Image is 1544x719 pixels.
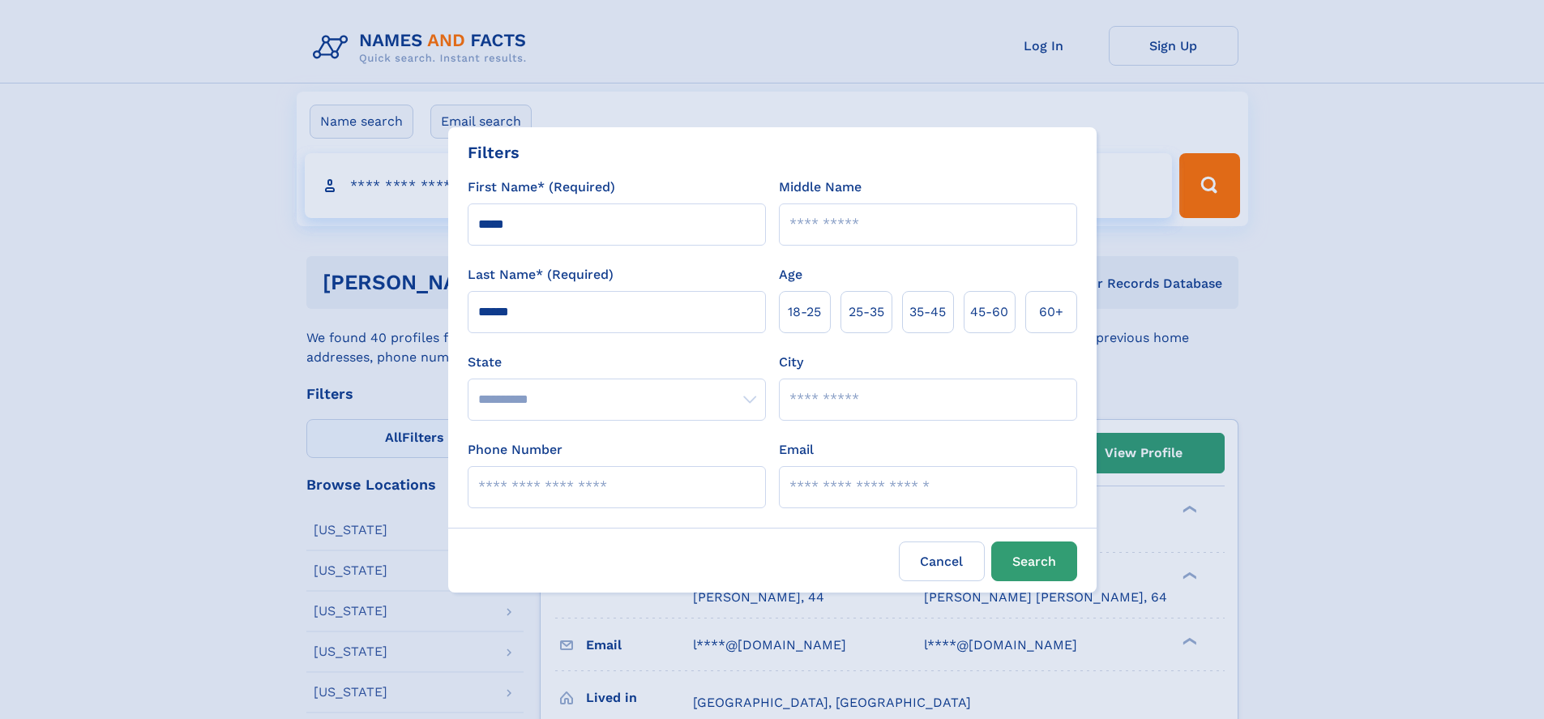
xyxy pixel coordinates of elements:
[970,302,1008,322] span: 45‑60
[468,178,615,197] label: First Name* (Required)
[909,302,946,322] span: 35‑45
[899,541,985,581] label: Cancel
[468,440,562,460] label: Phone Number
[991,541,1077,581] button: Search
[779,178,862,197] label: Middle Name
[779,353,803,372] label: City
[468,140,520,165] div: Filters
[779,440,814,460] label: Email
[849,302,884,322] span: 25‑35
[788,302,821,322] span: 18‑25
[468,265,614,285] label: Last Name* (Required)
[468,353,766,372] label: State
[779,265,802,285] label: Age
[1039,302,1063,322] span: 60+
